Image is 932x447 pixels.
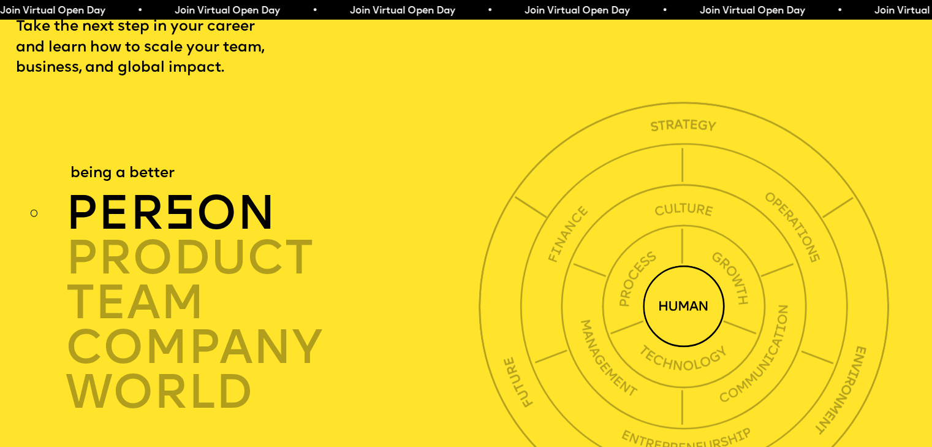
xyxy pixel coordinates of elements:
[487,6,492,16] span: •
[66,371,485,416] div: world
[66,326,485,370] div: company
[312,6,317,16] span: •
[66,191,485,236] div: per on
[66,236,485,281] div: product
[836,6,842,16] span: •
[16,17,305,78] p: Take the next step in your career and learn how to scale your team, business, and global impact.
[70,164,175,184] div: being a better
[164,193,196,241] span: s
[66,281,485,326] div: TEAM
[137,6,143,16] span: •
[662,6,667,16] span: •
